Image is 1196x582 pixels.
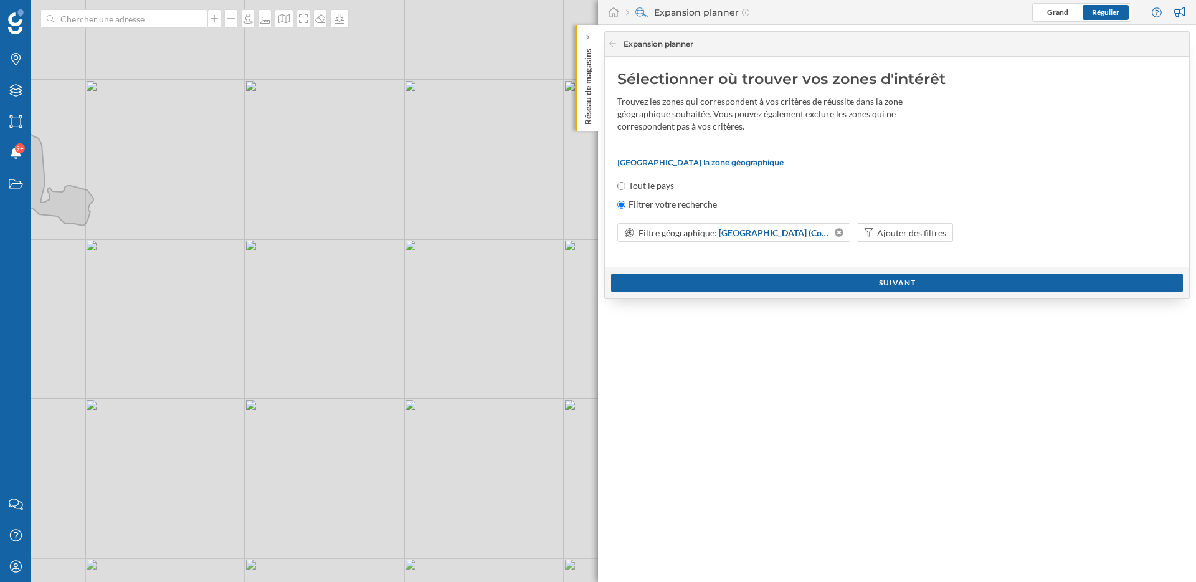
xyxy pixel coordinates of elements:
img: search-areas.svg [635,6,648,19]
span: Assistance [25,9,85,20]
p: [GEOGRAPHIC_DATA] la zone géographique [617,158,1177,167]
span: Expansion planner [624,39,693,50]
span: Grand [1047,7,1068,17]
img: Logo Geoblink [8,9,24,34]
label: Tout le pays [629,179,674,192]
div: Trouvez les zones qui correspondent à vos critères de réussite dans la zone géographique souhaité... [617,95,941,133]
span: [GEOGRAPHIC_DATA] (Commune Sans Arrondissements) [719,226,833,239]
p: Réseau de magasins [582,44,594,125]
div: Expansion planner [626,6,749,19]
div: Ajouter des filtres [877,226,946,239]
span: Filtre géographique: [638,227,717,238]
span: 9+ [16,142,24,155]
span: Régulier [1092,7,1119,17]
div: Sélectionner où trouver vos zones d'intérêt [617,69,1177,89]
label: Filtrer votre recherche [629,198,717,211]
